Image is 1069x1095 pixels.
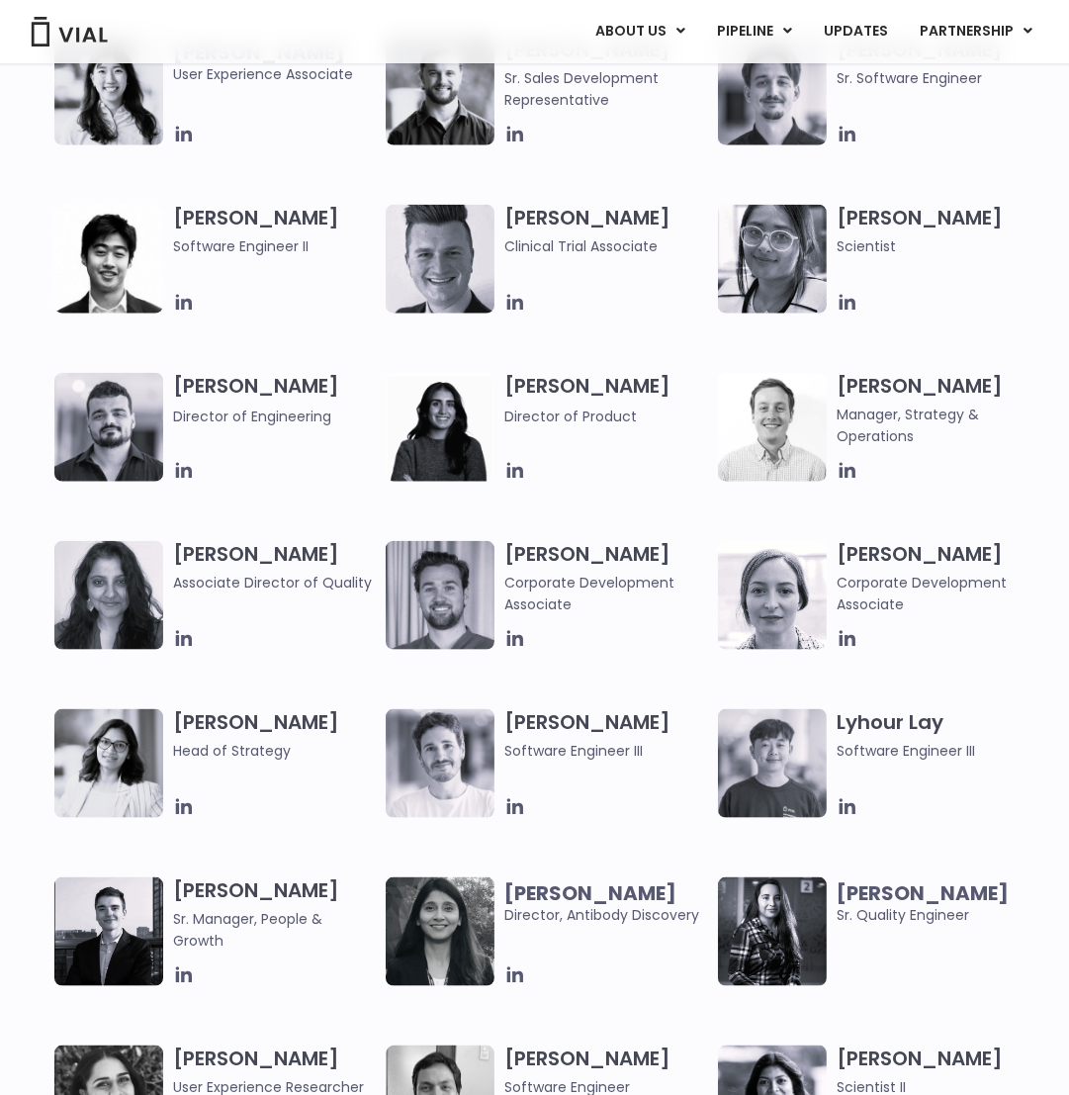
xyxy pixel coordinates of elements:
[504,67,707,111] span: Sr. Sales Development Representative
[504,37,707,111] h3: [PERSON_NAME]
[837,235,1039,257] span: Scientist
[173,235,376,257] span: Software Engineer II
[54,205,163,314] img: Jason Zhang
[173,205,376,257] h3: [PERSON_NAME]
[718,205,827,314] img: Headshot of smiling woman named Anjali
[504,882,707,926] span: Director, Antibody Discovery
[837,205,1039,257] h3: [PERSON_NAME]
[173,407,331,426] span: Director of Engineering
[54,373,163,482] img: Igor
[504,541,707,615] h3: [PERSON_NAME]
[718,541,827,650] img: Headshot of smiling woman named Beatrice
[386,37,494,145] img: Image of smiling man named Hugo
[718,373,827,482] img: Kyle Mayfield
[386,709,494,818] img: Headshot of smiling man named Fran
[718,709,827,818] img: Ly
[837,541,1039,615] h3: [PERSON_NAME]
[54,877,163,986] img: Smiling man named Owen
[837,740,1039,762] span: Software Engineer III
[504,740,707,762] span: Software Engineer III
[173,740,376,762] span: Head of Strategy
[54,541,163,650] img: Headshot of smiling woman named Bhavika
[837,882,1039,926] span: Sr. Quality Engineer
[837,879,1009,907] b: [PERSON_NAME]
[504,572,707,615] span: Corporate Development Associate
[504,205,707,257] h3: [PERSON_NAME]
[386,877,494,986] img: Headshot of smiling woman named Swati
[173,709,376,762] h3: [PERSON_NAME]
[30,17,109,46] img: Vial Logo
[579,15,700,48] a: ABOUT USMenu Toggle
[386,541,494,650] img: Image of smiling man named Thomas
[54,709,163,818] img: Image of smiling woman named Pree
[173,908,376,952] span: Sr. Manager, People & Growth
[701,15,807,48] a: PIPELINEMenu Toggle
[173,572,376,593] span: Associate Director of Quality
[837,572,1039,615] span: Corporate Development Associate
[504,373,707,427] h3: [PERSON_NAME]
[837,404,1039,447] span: Manager, Strategy & Operations
[718,37,827,145] img: Fran
[837,373,1039,447] h3: [PERSON_NAME]
[173,541,376,593] h3: [PERSON_NAME]
[173,877,376,952] h3: [PERSON_NAME]
[808,15,903,48] a: UPDATES
[504,879,676,907] b: [PERSON_NAME]
[386,205,494,314] img: Headshot of smiling man named Collin
[904,15,1048,48] a: PARTNERSHIPMenu Toggle
[173,373,376,427] h3: [PERSON_NAME]
[386,373,494,482] img: Smiling woman named Ira
[837,709,1039,762] h3: Lyhour Lay
[504,235,707,257] span: Clinical Trial Associate
[173,42,376,85] span: User Experience Associate
[504,709,707,762] h3: [PERSON_NAME]
[837,67,1039,89] span: Sr. Software Engineer
[504,407,637,426] span: Director of Product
